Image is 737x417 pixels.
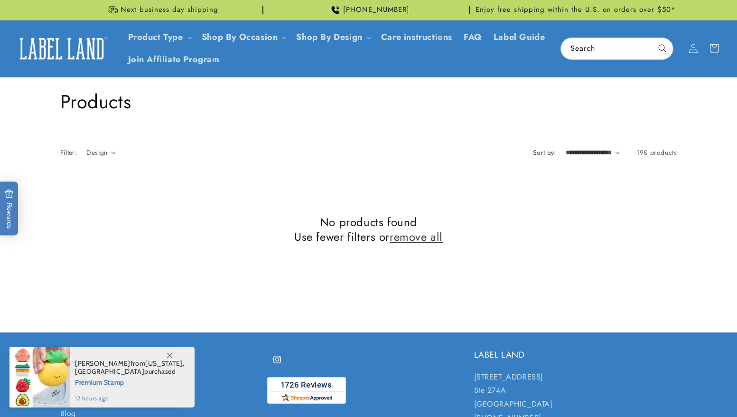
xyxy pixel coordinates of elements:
h2: No products found Use fewer filters or [60,215,677,244]
span: Care instructions [381,32,452,43]
summary: Shop By Occasion [196,26,291,48]
span: [PERSON_NAME] [75,359,131,368]
a: FAQ [458,26,488,48]
img: Customer Reviews [267,377,346,404]
summary: Design (0 selected) [86,148,116,158]
span: Join Affiliate Program [128,54,220,65]
summary: Product Type [122,26,196,48]
span: Design [86,148,107,157]
span: [US_STATE] [145,359,183,368]
span: from , purchased [75,360,185,376]
a: Care instructions [375,26,458,48]
h2: LABEL LAND [474,350,677,360]
a: Label Guide [488,26,551,48]
a: Product Type [128,31,183,43]
span: [PHONE_NUMBER] [343,5,410,15]
span: Shop By Occasion [202,32,278,43]
span: Rewards [5,190,14,229]
a: Label Land [11,30,113,67]
label: Sort by: [533,148,556,157]
span: 12 hours ago [75,394,185,403]
a: Join Affiliate Program [122,48,225,71]
button: Search [652,38,673,59]
span: FAQ [464,32,482,43]
span: [GEOGRAPHIC_DATA] [75,367,144,376]
span: Premium Stamp [75,376,185,388]
span: Next business day shipping [121,5,218,15]
iframe: Gorgias live chat messenger [642,376,728,408]
span: 198 products [636,148,677,157]
a: remove all [390,229,443,244]
h1: Products [60,89,677,114]
span: Label Guide [494,32,545,43]
summary: Shop By Design [290,26,375,48]
img: Label Land [14,34,109,63]
span: Enjoy free shipping within the U.S. on orders over $50* [476,5,676,15]
h2: Filter: [60,148,77,158]
a: Shop By Design [296,31,362,43]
